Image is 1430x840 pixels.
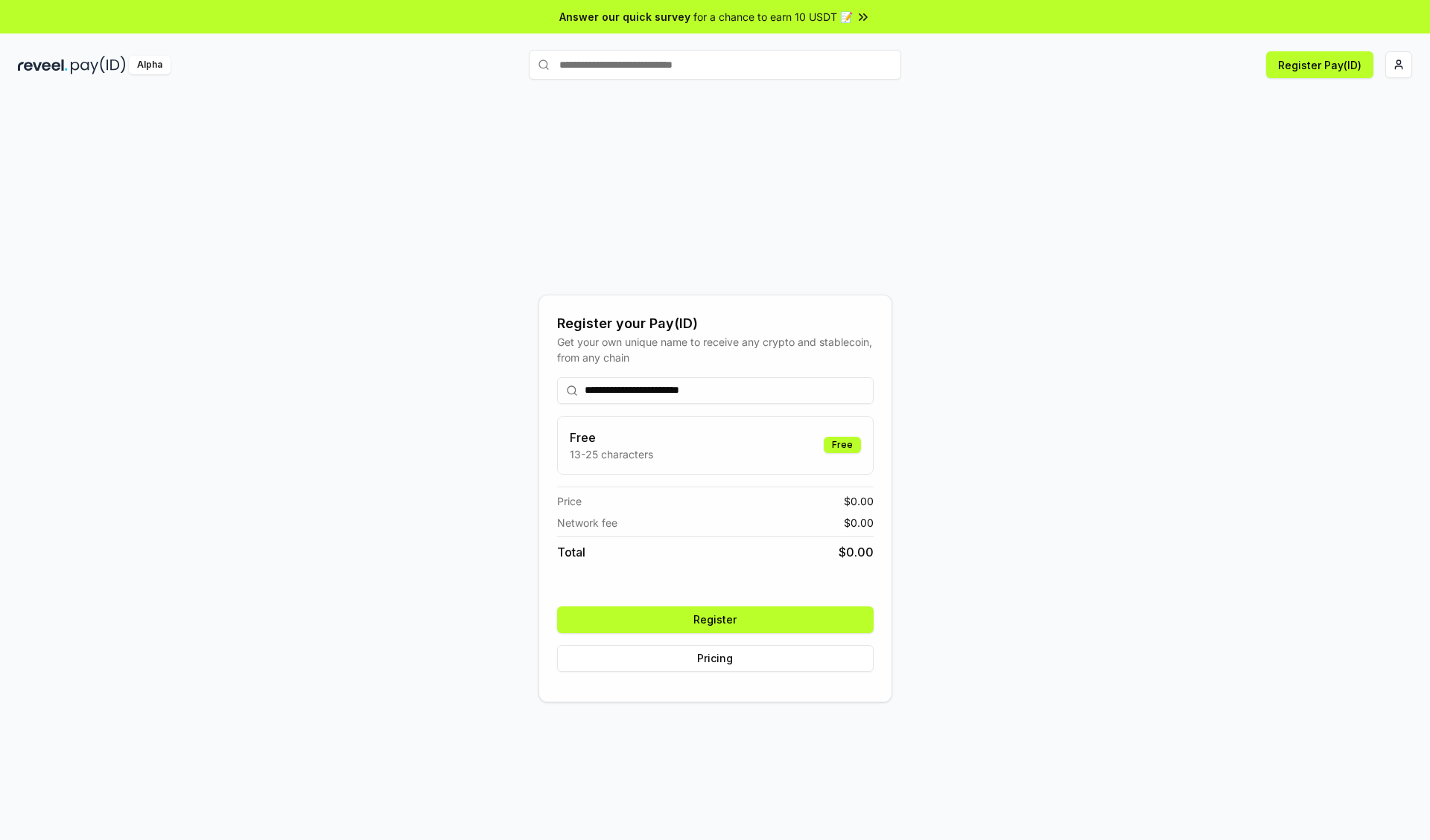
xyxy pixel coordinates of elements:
[557,645,874,672] button: Pricing
[844,493,874,509] span: $ 0.00
[71,56,126,74] img: pay_id
[570,446,653,462] p: 13-25 characters
[844,515,874,530] span: $ 0.00
[1266,51,1373,78] button: Register Pay(ID)
[824,437,861,453] div: Free
[557,515,617,530] span: Network fee
[129,56,171,74] div: Alpha
[559,9,690,25] span: Answer our quick survey
[570,429,653,446] h3: Free
[557,543,585,561] span: Total
[557,334,874,365] div: Get your own unique name to receive any crypto and stablecoin, from any chain
[839,543,874,561] span: $ 0.00
[693,9,853,25] span: for a chance to earn 10 USDT 📝
[557,493,582,509] span: Price
[18,56,68,74] img: reveel_dark
[557,606,874,633] button: Register
[557,313,874,334] div: Register your Pay(ID)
